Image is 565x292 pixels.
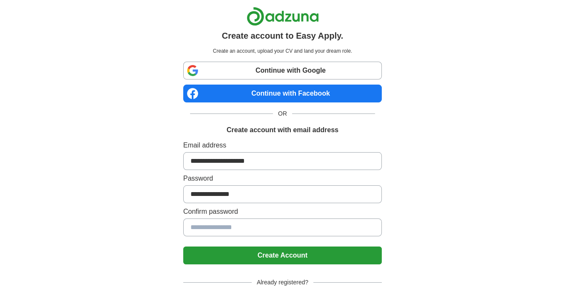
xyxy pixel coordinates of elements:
label: Password [183,173,382,184]
button: Create Account [183,247,382,264]
h1: Create account to Easy Apply. [222,29,344,42]
span: Already registered? [252,278,313,287]
h1: Create account with email address [227,125,338,135]
label: Confirm password [183,207,382,217]
a: Continue with Facebook [183,85,382,102]
span: OR [273,109,292,118]
p: Create an account, upload your CV and land your dream role. [185,47,380,55]
img: Adzuna logo [247,7,319,26]
a: Continue with Google [183,62,382,79]
label: Email address [183,140,382,150]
